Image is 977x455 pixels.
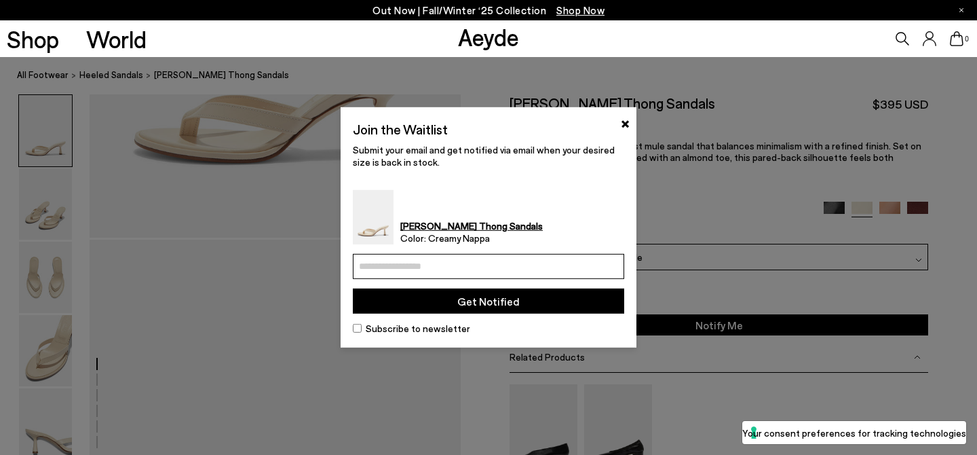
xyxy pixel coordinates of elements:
p: Out Now | Fall/Winter ‘25 Collection [372,2,605,19]
button: Your consent preferences for tracking technologies [742,421,966,444]
label: Subscribe to newsletter [353,321,624,335]
a: Shop [7,27,59,51]
span: 0 [963,35,970,43]
strong: [PERSON_NAME] Thong Sandals [400,220,543,232]
button: Get Notified [353,289,624,314]
button: × [621,114,630,130]
input: Subscribe to newsletter [353,324,362,333]
img: Daphne Leather Thong Sandals [353,190,394,244]
a: World [86,27,147,51]
h2: Join the Waitlist [353,120,448,139]
label: Your consent preferences for tracking technologies [742,426,966,440]
span: Navigate to /collections/new-in [556,4,605,16]
span: Color: Creamy Nappa [400,232,543,244]
p: Submit your email and get notified via email when your desired size is back in stock. [353,144,624,168]
a: 0 [950,31,963,46]
a: Aeyde [458,22,519,51]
